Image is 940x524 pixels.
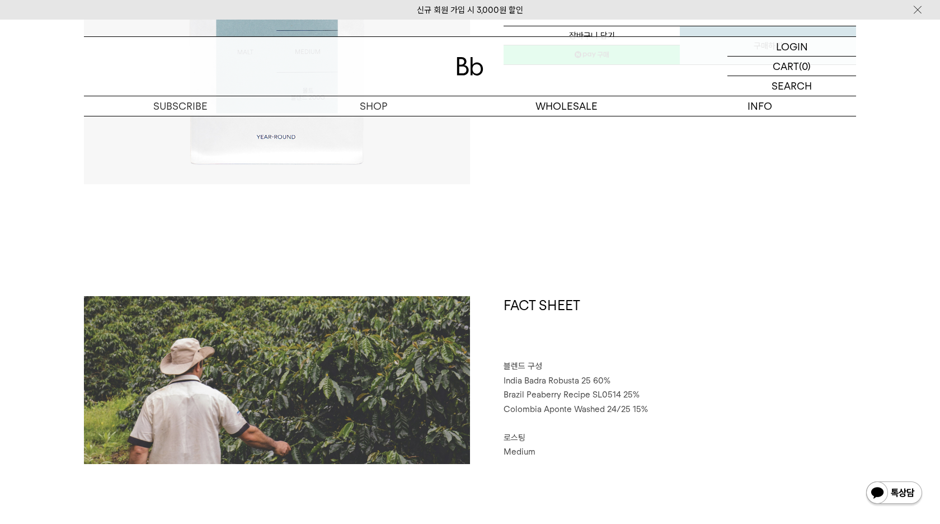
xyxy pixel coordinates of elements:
[84,296,470,464] img: 몰트
[776,37,808,56] p: LOGIN
[865,480,923,507] img: 카카오톡 채널 1:1 채팅 버튼
[504,296,856,360] h1: FACT SHEET
[504,361,542,371] span: 블렌드 구성
[504,418,510,428] span: ⠀
[772,76,812,96] p: SEARCH
[773,57,799,76] p: CART
[727,57,856,76] a: CART (0)
[504,433,525,443] span: 로스팅
[84,96,277,116] a: SUBSCRIBE
[417,5,523,15] a: 신규 회원 가입 시 3,000원 할인
[727,37,856,57] a: LOGIN
[663,96,856,116] p: INFO
[504,447,535,457] span: Medium
[504,376,610,386] span: India Badra Robusta 25 60%
[277,96,470,116] a: SHOP
[504,390,640,400] span: Brazil Peaberry Recipe SL0514 25%
[504,404,648,414] span: Colombia Aponte Washed 24/25 15%
[457,57,483,76] img: 로고
[799,57,811,76] p: (0)
[470,96,663,116] p: WHOLESALE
